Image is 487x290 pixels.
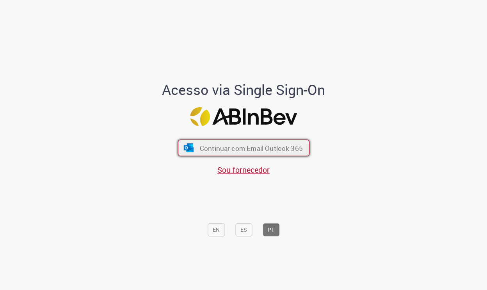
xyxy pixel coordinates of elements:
[263,223,279,236] button: PT
[217,165,270,175] a: Sou fornecedor
[135,82,352,98] h1: Acesso via Single Sign-On
[183,144,194,152] img: ícone Azure/Microsoft 360
[178,140,309,156] button: ícone Azure/Microsoft 360 Continuar com Email Outlook 365
[208,223,225,236] button: EN
[199,143,302,152] span: Continuar com Email Outlook 365
[235,223,252,236] button: ES
[190,107,297,126] img: Logo ABInBev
